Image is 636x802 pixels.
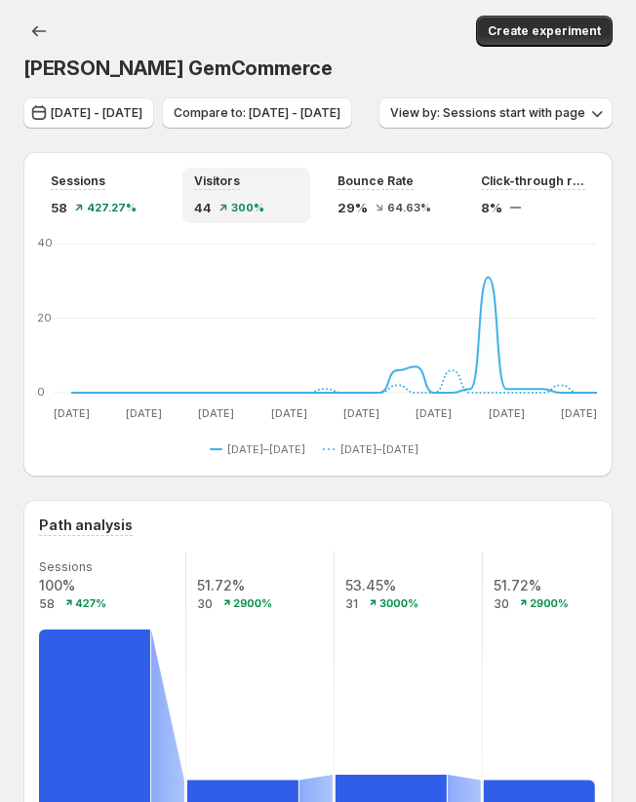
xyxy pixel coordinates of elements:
[390,105,585,121] span: View by: Sessions start with page
[39,596,55,611] text: 58
[39,516,133,535] h3: Path analysis
[23,57,333,80] span: [PERSON_NAME] GemCommerce
[494,577,541,593] text: 51.72%
[198,406,234,420] text: [DATE]
[476,16,613,47] button: Create experiment
[39,559,93,574] text: Sessions
[271,406,307,420] text: [DATE]
[379,596,418,610] text: 3000%
[51,198,67,217] span: 58
[494,596,509,611] text: 30
[126,406,162,420] text: [DATE]
[481,173,585,189] span: Click-through rate
[174,105,340,121] span: Compare to: [DATE] - [DATE]
[194,198,212,217] span: 44
[340,441,418,457] span: [DATE]–[DATE]
[197,577,245,593] text: 51.72%
[75,596,106,610] text: 427%
[233,596,272,610] text: 2900%
[323,438,426,461] button: [DATE]–[DATE]
[210,438,313,461] button: [DATE]–[DATE]
[338,173,414,189] span: Bounce Rate
[227,441,305,457] span: [DATE]–[DATE]
[87,202,137,213] span: 427.27%
[561,406,597,420] text: [DATE]
[51,173,105,189] span: Sessions
[194,173,240,189] span: Visitors
[197,596,213,611] text: 30
[51,105,142,121] span: [DATE] - [DATE]
[162,97,352,129] button: Compare to: [DATE] - [DATE]
[23,97,154,129] button: [DATE] - [DATE]
[54,406,90,420] text: [DATE]
[37,311,52,325] text: 20
[338,198,368,217] span: 29%
[481,198,502,217] span: 8%
[37,236,53,249] text: 40
[489,406,525,420] text: [DATE]
[488,23,601,39] span: Create experiment
[387,202,431,213] span: 64.63%
[416,406,452,420] text: [DATE]
[345,596,358,611] text: 31
[378,97,613,129] button: View by: Sessions start with page
[39,577,75,593] text: 100%
[345,577,396,593] text: 53.45%
[231,202,264,213] span: 300%
[530,596,569,610] text: 2900%
[37,385,45,399] text: 0
[343,406,379,420] text: [DATE]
